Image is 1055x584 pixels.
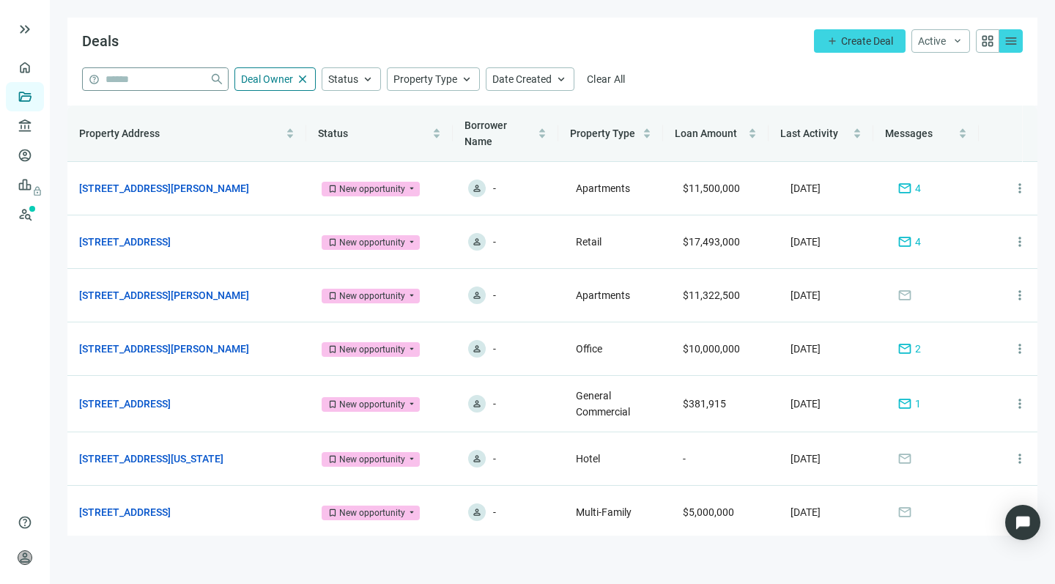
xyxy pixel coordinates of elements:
[339,397,405,412] div: New opportunity
[791,453,821,465] span: [DATE]
[1005,174,1034,203] button: more_vert
[327,184,338,194] span: bookmark
[683,289,740,301] span: $11,322,500
[79,287,249,303] a: [STREET_ADDRESS][PERSON_NAME]
[492,73,552,85] span: Date Created
[241,73,293,85] span: Deal Owner
[576,182,630,194] span: Apartments
[897,234,912,249] span: mail
[952,35,963,47] span: keyboard_arrow_down
[18,550,32,565] span: person
[79,180,249,196] a: [STREET_ADDRESS][PERSON_NAME]
[339,289,405,303] div: New opportunity
[915,180,921,196] span: 4
[493,395,496,413] span: -
[675,127,737,139] span: Loan Amount
[915,396,921,412] span: 1
[327,237,338,248] span: bookmark
[1013,341,1027,356] span: more_vert
[683,398,726,410] span: $381,915
[1013,181,1027,196] span: more_vert
[791,506,821,518] span: [DATE]
[493,503,496,521] span: -
[897,288,912,303] span: mail
[361,73,374,86] span: keyboard_arrow_up
[885,127,933,139] span: Messages
[1004,34,1018,48] span: menu
[841,35,893,47] span: Create Deal
[780,127,838,139] span: Last Activity
[89,74,100,85] span: help
[576,343,602,355] span: Office
[915,234,921,250] span: 4
[464,119,507,147] span: Borrower Name
[580,67,632,91] button: Clear All
[79,341,249,357] a: [STREET_ADDRESS][PERSON_NAME]
[327,344,338,355] span: bookmark
[791,289,821,301] span: [DATE]
[339,182,405,196] div: New opportunity
[339,506,405,520] div: New opportunity
[493,450,496,467] span: -
[472,507,482,517] span: person
[327,454,338,465] span: bookmark
[1013,234,1027,249] span: more_vert
[1005,444,1034,473] button: more_vert
[791,182,821,194] span: [DATE]
[555,73,568,86] span: keyboard_arrow_up
[576,236,601,248] span: Retail
[339,342,405,357] div: New opportunity
[493,180,496,197] span: -
[472,183,482,193] span: person
[897,341,912,356] span: mail
[472,399,482,409] span: person
[576,289,630,301] span: Apartments
[1005,498,1034,527] button: more_vert
[576,390,630,418] span: General Commercial
[339,235,405,250] div: New opportunity
[18,515,32,530] span: help
[897,451,912,466] span: mail
[576,506,632,518] span: Multi-Family
[472,290,482,300] span: person
[472,344,482,354] span: person
[1005,505,1040,540] div: Open Intercom Messenger
[683,343,740,355] span: $10,000,000
[472,237,482,247] span: person
[570,127,635,139] span: Property Type
[79,234,171,250] a: [STREET_ADDRESS]
[79,127,160,139] span: Property Address
[296,73,309,86] span: close
[911,29,970,53] button: Activekeyboard_arrow_down
[327,508,338,518] span: bookmark
[16,21,34,38] button: keyboard_double_arrow_right
[493,340,496,358] span: -
[1005,389,1034,418] button: more_vert
[683,182,740,194] span: $11,500,000
[327,291,338,301] span: bookmark
[1005,227,1034,256] button: more_vert
[576,453,600,465] span: Hotel
[328,73,358,85] span: Status
[1005,281,1034,310] button: more_vert
[587,73,626,85] span: Clear All
[683,506,734,518] span: $5,000,000
[472,454,482,464] span: person
[339,452,405,467] div: New opportunity
[683,236,740,248] span: $17,493,000
[791,236,821,248] span: [DATE]
[79,396,171,412] a: [STREET_ADDRESS]
[791,343,821,355] span: [DATE]
[79,451,223,467] a: [STREET_ADDRESS][US_STATE]
[1013,288,1027,303] span: more_vert
[1005,334,1034,363] button: more_vert
[1013,396,1027,411] span: more_vert
[814,29,906,53] button: addCreate Deal
[897,396,912,411] span: mail
[915,341,921,357] span: 2
[493,233,496,251] span: -
[327,399,338,410] span: bookmark
[826,35,838,47] span: add
[79,504,171,520] a: [STREET_ADDRESS]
